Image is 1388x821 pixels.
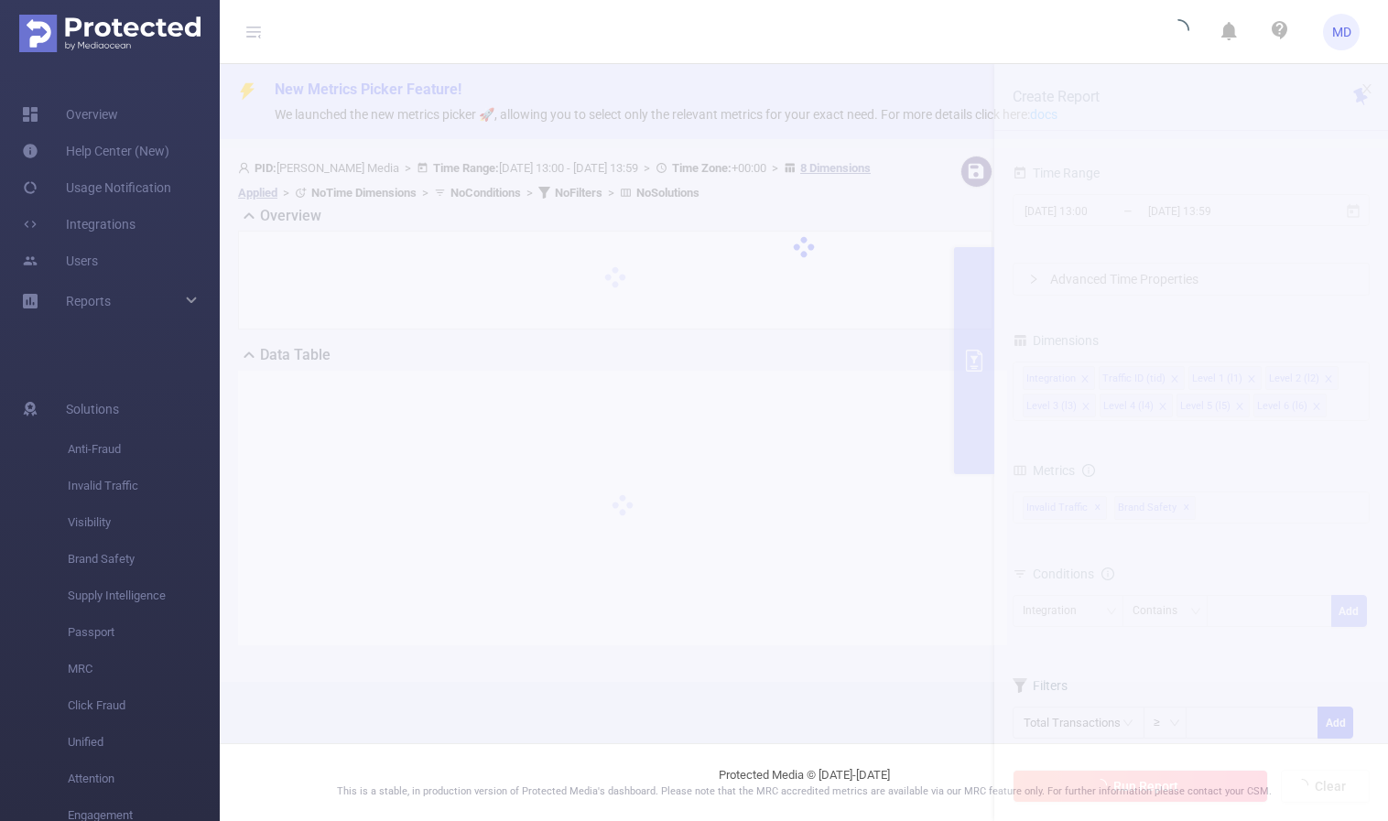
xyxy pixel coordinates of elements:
span: Brand Safety [68,541,220,578]
a: Users [22,243,98,279]
span: Unified [68,724,220,761]
span: Anti-Fraud [68,431,220,468]
footer: Protected Media © [DATE]-[DATE] [220,743,1388,821]
img: Protected Media [19,15,201,52]
span: Invalid Traffic [68,468,220,504]
a: Reports [66,283,111,319]
span: MD [1332,14,1351,50]
i: icon: loading [1167,19,1189,45]
a: Help Center (New) [22,133,169,169]
span: Click Fraud [68,687,220,724]
a: Usage Notification [22,169,171,206]
span: Attention [68,761,220,797]
a: Overview [22,96,118,133]
span: Reports [66,294,111,308]
span: Visibility [68,504,220,541]
span: Supply Intelligence [68,578,220,614]
span: Passport [68,614,220,651]
span: MRC [68,651,220,687]
a: Integrations [22,206,136,243]
span: Solutions [66,391,119,427]
p: This is a stable, in production version of Protected Media's dashboard. Please note that the MRC ... [266,784,1342,800]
